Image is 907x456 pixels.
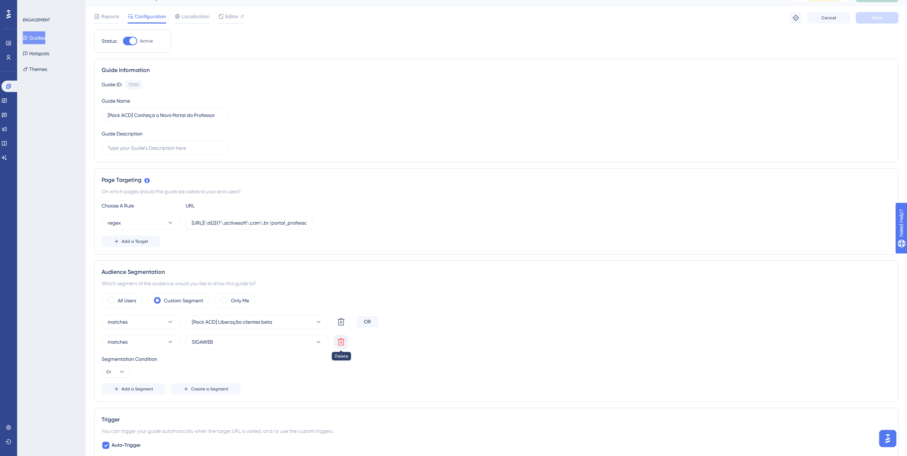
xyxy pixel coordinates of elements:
[23,31,45,44] button: Guides
[102,187,891,196] div: On which pages should the guide be visible to your end users?
[23,63,47,76] button: Themes
[108,111,222,119] input: Type your Guide’s Name here
[102,366,130,378] button: Or
[102,427,891,435] div: You can trigger your guide automatically when the target URL is visited, and/or use the custom tr...
[102,216,180,230] button: regex
[171,383,241,395] button: Create a Segment
[135,12,166,21] span: Configuration
[102,335,180,349] button: matches
[102,236,160,247] button: Add a Target
[225,12,238,21] span: Editor
[23,17,50,23] div: ENGAGEMENT
[182,12,210,21] span: Localization
[102,268,891,276] div: Audience Segmentation
[102,176,891,184] div: Page Targeting
[102,129,143,138] div: Guide Description
[192,338,213,346] span: SIGAWEB
[357,316,378,328] div: OR
[108,144,222,152] input: Type your Guide’s Description here
[17,2,45,10] span: Need Help?
[122,386,153,392] span: Add a Segment
[102,279,891,288] div: Which segment of the audience would you like to show this guide to?
[186,315,328,329] button: [Pack ACD] Liberação clientes beta
[102,415,891,424] div: Trigger
[102,37,117,45] div: Status:
[102,315,180,329] button: matches
[102,383,165,395] button: Add a Segment
[122,239,148,244] span: Add a Target
[112,441,141,450] span: Auto-Trigger
[102,355,891,363] div: Segmentation Condition
[877,428,898,449] iframe: UserGuiding AI Assistant Launcher
[807,12,850,24] button: Cancel
[164,296,203,305] label: Custom Segment
[118,296,136,305] label: All Users
[102,80,122,89] div: Guide ID:
[108,338,128,346] span: matches
[128,82,139,88] div: 151581
[102,201,180,210] div: Choose A Rule
[102,97,130,105] div: Guide Name
[23,47,49,60] button: Hotspots
[231,296,249,305] label: Only Me
[191,386,228,392] span: Create a Segment
[192,219,306,227] input: yourwebsite.com/path
[101,12,119,21] span: Reports
[108,219,121,227] span: regex
[102,66,891,75] div: Guide Information
[140,38,153,44] span: Active
[821,15,836,21] span: Cancel
[108,318,128,326] span: matches
[872,15,882,21] span: Save
[186,335,328,349] button: SIGAWEB
[106,369,111,375] span: Or
[192,318,272,326] span: [Pack ACD] Liberação clientes beta
[856,12,898,24] button: Save
[186,201,264,210] div: URL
